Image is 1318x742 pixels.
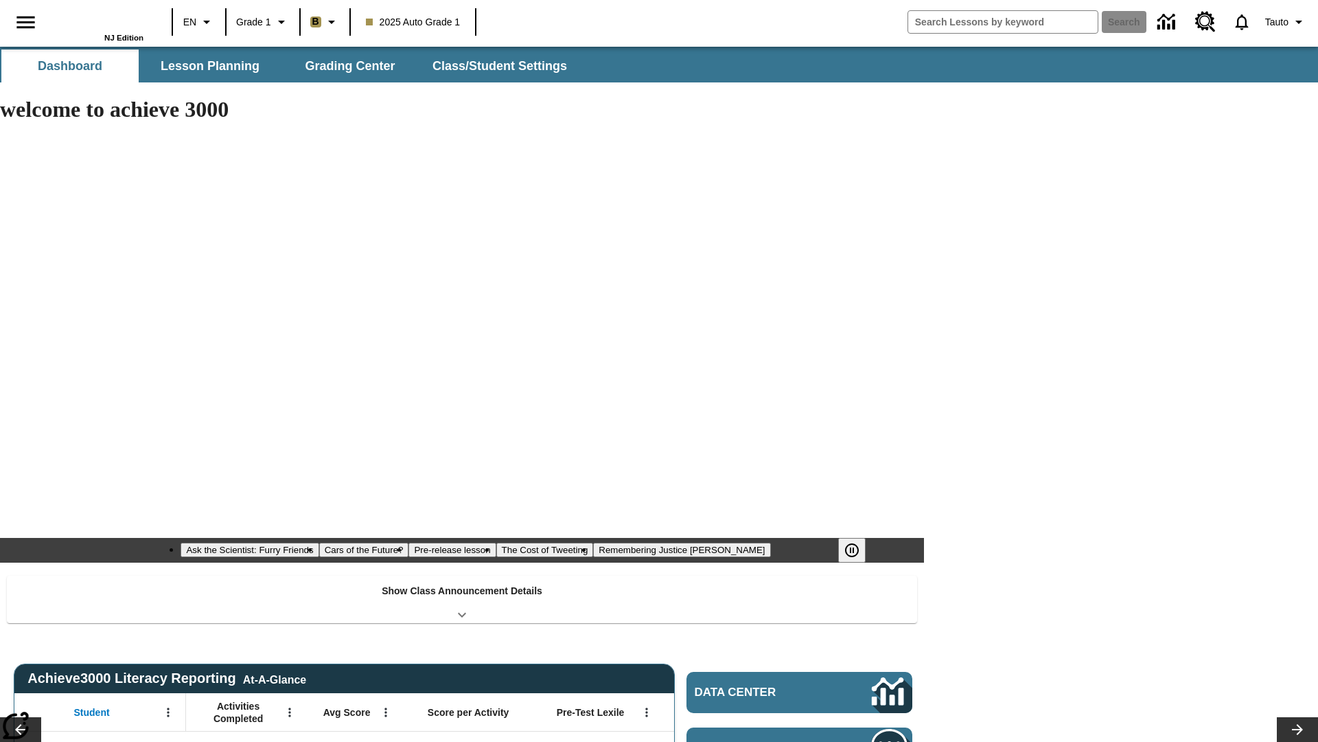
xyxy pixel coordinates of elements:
[305,58,395,74] span: Grading Center
[141,49,279,82] button: Lesson Planning
[557,706,625,719] span: Pre-Test Lexile
[158,702,178,723] button: Open Menu
[281,49,419,82] button: Grading Center
[161,58,259,74] span: Lesson Planning
[1260,10,1313,34] button: Profile/Settings
[177,10,221,34] button: Language: EN, Select a language
[183,15,196,30] span: EN
[838,538,866,563] button: Pause
[5,2,46,43] button: Open side menu
[305,10,345,34] button: Boost Class color is light brown. Change class color
[54,6,143,34] a: Home
[838,538,879,563] div: Pause
[382,584,542,598] p: Show Class Announcement Details
[181,543,319,557] button: Slide 1 Ask the Scientist: Furry Friends
[1224,4,1260,40] a: Notifications
[496,543,594,557] button: Slide 4 The Cost of Tweeting
[319,543,409,557] button: Slide 2 Cars of the Future?
[236,15,271,30] span: Grade 1
[686,672,912,713] a: Data Center
[54,5,143,42] div: Home
[408,543,496,557] button: Slide 3 Pre-release lesson
[104,34,143,42] span: NJ Edition
[636,702,657,723] button: Open Menu
[193,700,284,725] span: Activities Completed
[7,576,917,623] div: Show Class Announcement Details
[243,671,306,686] div: At-A-Glance
[1187,3,1224,41] a: Resource Center, Will open in new tab
[323,706,371,719] span: Avg Score
[366,15,461,30] span: 2025 Auto Grade 1
[375,702,396,723] button: Open Menu
[74,706,110,719] span: Student
[1265,15,1288,30] span: Tauto
[428,706,509,719] span: Score per Activity
[38,58,102,74] span: Dashboard
[1277,717,1318,742] button: Lesson carousel, Next
[421,49,578,82] button: Class/Student Settings
[279,702,300,723] button: Open Menu
[695,686,824,699] span: Data Center
[432,58,567,74] span: Class/Student Settings
[27,671,306,686] span: Achieve3000 Literacy Reporting
[1,49,139,82] button: Dashboard
[593,543,770,557] button: Slide 5 Remembering Justice O'Connor
[1149,3,1187,41] a: Data Center
[231,10,295,34] button: Grade: Grade 1, Select a grade
[312,13,319,30] span: B
[908,11,1098,33] input: search field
